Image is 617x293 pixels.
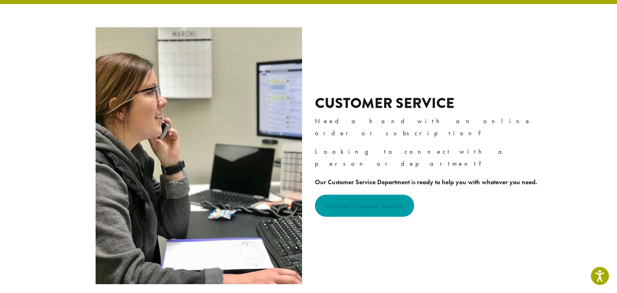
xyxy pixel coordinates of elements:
[315,115,543,139] p: Need a hand with an online order or subscription?
[315,195,414,217] a: Contact Customer Service
[325,201,404,210] strong: Contact Customer Service
[315,178,537,186] strong: Our Customer Service Department is ready to help you with whatever you need.
[315,146,543,170] p: Looking to connect with a person or department?
[315,95,543,112] h2: Customer Service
